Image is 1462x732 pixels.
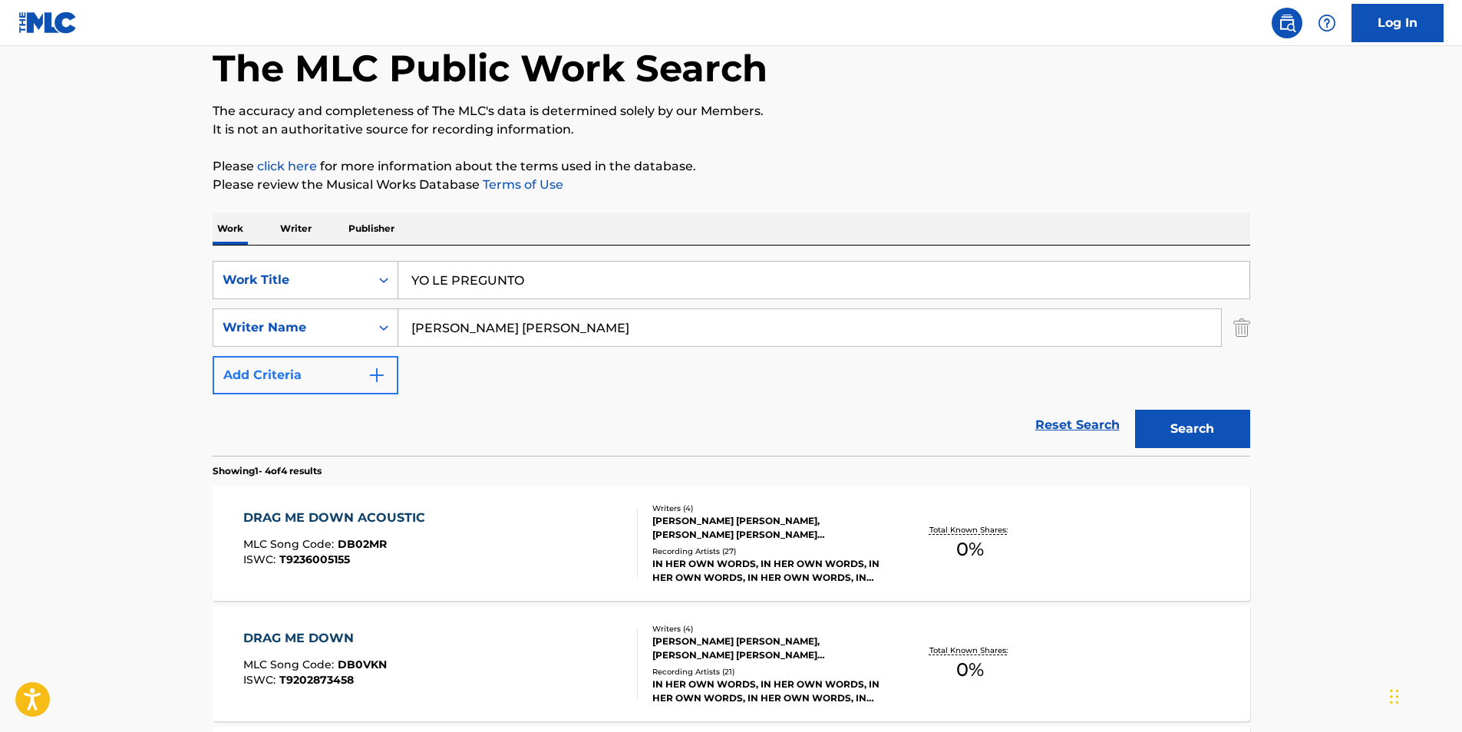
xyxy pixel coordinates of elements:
[652,678,884,705] div: IN HER OWN WORDS, IN HER OWN WORDS, IN HER OWN WORDS, IN HER OWN WORDS, IN HER OWN WORDS
[223,318,361,337] div: Writer Name
[652,546,884,557] div: Recording Artists ( 27 )
[929,524,1012,536] p: Total Known Shares:
[213,261,1250,456] form: Search Form
[213,464,322,478] p: Showing 1 - 4 of 4 results
[243,658,338,671] span: MLC Song Code :
[1233,308,1250,347] img: Delete Criterion
[223,271,361,289] div: Work Title
[1272,8,1302,38] a: Public Search
[1385,658,1462,732] iframe: Chat Widget
[213,45,767,91] h1: The MLC Public Work Search
[213,120,1250,139] p: It is not an authoritative source for recording information.
[243,509,433,527] div: DRAG ME DOWN ACOUSTIC
[652,666,884,678] div: Recording Artists ( 21 )
[652,557,884,585] div: IN HER OWN WORDS, IN HER OWN WORDS, IN HER OWN WORDS, IN HER OWN WORDS, IN HER OWN WORDS
[344,213,399,245] p: Publisher
[1312,8,1342,38] div: Help
[18,12,78,34] img: MLC Logo
[243,552,279,566] span: ISWC :
[1135,410,1250,448] button: Search
[279,673,354,687] span: T9202873458
[213,157,1250,176] p: Please for more information about the terms used in the database.
[213,486,1250,601] a: DRAG ME DOWN ACOUSTICMLC Song Code:DB02MRISWC:T9236005155Writers (4)[PERSON_NAME] [PERSON_NAME], ...
[1390,674,1399,720] div: Drag
[243,629,387,648] div: DRAG ME DOWN
[956,536,984,563] span: 0 %
[213,102,1250,120] p: The accuracy and completeness of The MLC's data is determined solely by our Members.
[652,514,884,542] div: [PERSON_NAME] [PERSON_NAME], [PERSON_NAME] [PERSON_NAME] [PERSON_NAME], [PERSON_NAME] [PERSON_NAME]
[652,623,884,635] div: Writers ( 4 )
[243,673,279,687] span: ISWC :
[279,552,350,566] span: T9236005155
[213,356,398,394] button: Add Criteria
[929,645,1012,656] p: Total Known Shares:
[480,177,563,192] a: Terms of Use
[213,606,1250,721] a: DRAG ME DOWNMLC Song Code:DB0VKNISWC:T9202873458Writers (4)[PERSON_NAME] [PERSON_NAME], [PERSON_N...
[276,213,316,245] p: Writer
[338,537,387,551] span: DB02MR
[1278,14,1296,32] img: search
[1351,4,1444,42] a: Log In
[243,537,338,551] span: MLC Song Code :
[652,635,884,662] div: [PERSON_NAME] [PERSON_NAME], [PERSON_NAME] [PERSON_NAME] [PERSON_NAME], [PERSON_NAME] [PERSON_NAME]
[1028,408,1127,442] a: Reset Search
[652,503,884,514] div: Writers ( 4 )
[368,366,386,384] img: 9d2ae6d4665cec9f34b9.svg
[956,656,984,684] span: 0 %
[257,159,317,173] a: click here
[213,176,1250,194] p: Please review the Musical Works Database
[338,658,387,671] span: DB0VKN
[213,213,248,245] p: Work
[1318,14,1336,32] img: help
